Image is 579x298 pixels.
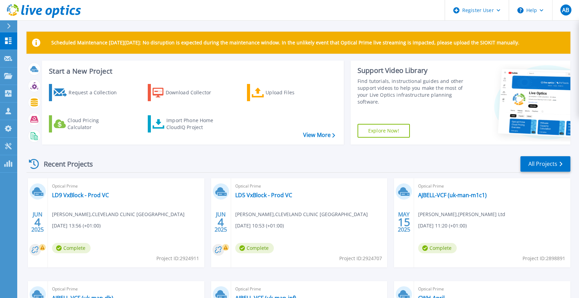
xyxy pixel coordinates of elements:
a: Cloud Pricing Calculator [49,115,126,132]
span: Optical Prime [418,182,566,190]
span: [PERSON_NAME] , [PERSON_NAME] Ltd [418,211,505,218]
a: LD5 VxBlock - Prod VC [235,192,292,199]
span: 4 [218,219,224,225]
span: Complete [52,243,91,253]
span: [PERSON_NAME] , CLEVELAND CLINIC [GEOGRAPHIC_DATA] [52,211,185,218]
span: Project ID: 2924707 [339,255,382,262]
span: [PERSON_NAME] , CLEVELAND CLINIC [GEOGRAPHIC_DATA] [235,211,368,218]
span: AB [562,7,569,13]
span: Optical Prime [52,182,200,190]
a: All Projects [520,156,570,172]
div: Support Video Library [358,66,469,75]
a: View More [303,132,335,138]
span: [DATE] 11:20 (+01:00) [418,222,467,230]
div: Request a Collection [69,86,124,99]
span: 15 [398,219,410,225]
div: JUN 2025 [31,210,44,235]
div: JUN 2025 [214,210,227,235]
div: Recent Projects [27,156,102,172]
span: Complete [418,243,457,253]
div: MAY 2025 [397,210,411,235]
div: Download Collector [166,86,221,99]
div: Find tutorials, instructional guides and other support videos to help you make the most of your L... [358,78,469,105]
span: Optical Prime [418,285,566,293]
span: 4 [34,219,41,225]
a: Request a Collection [49,84,126,101]
span: [DATE] 10:53 (+01:00) [235,222,284,230]
span: Project ID: 2924911 [156,255,199,262]
a: Explore Now! [358,124,410,138]
p: Scheduled Maintenance [DATE][DATE]: No disruption is expected during the maintenance window. In t... [51,40,519,45]
a: Download Collector [148,84,225,101]
span: Optical Prime [235,285,383,293]
div: Cloud Pricing Calculator [68,117,123,131]
a: LD9 VxBlock - Prod VC [52,192,109,199]
span: [DATE] 13:56 (+01:00) [52,222,101,230]
span: Optical Prime [52,285,200,293]
span: Project ID: 2898891 [523,255,565,262]
span: Optical Prime [235,182,383,190]
span: Complete [235,243,274,253]
h3: Start a New Project [49,67,335,75]
a: Upload Files [247,84,324,101]
div: Import Phone Home CloudIQ Project [166,117,220,131]
a: AJBELL-VCF (uk-man-m1c1) [418,192,487,199]
div: Upload Files [266,86,321,99]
